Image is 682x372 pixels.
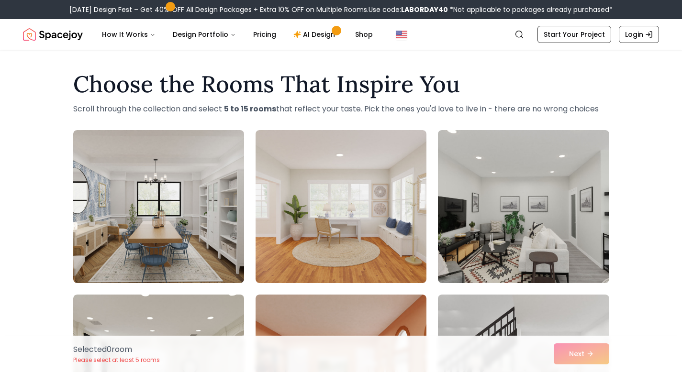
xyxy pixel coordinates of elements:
img: United States [396,29,407,40]
b: LABORDAY40 [401,5,448,14]
span: Use code: [369,5,448,14]
p: Selected 0 room [73,344,160,355]
img: Room room-3 [438,130,609,283]
img: Room room-1 [73,130,244,283]
button: Design Portfolio [165,25,244,44]
a: Pricing [246,25,284,44]
nav: Main [94,25,380,44]
span: *Not applicable to packages already purchased* [448,5,613,14]
a: Login [619,26,659,43]
div: [DATE] Design Fest – Get 40% OFF All Design Packages + Extra 10% OFF on Multiple Rooms. [69,5,613,14]
img: Room room-2 [256,130,426,283]
a: Shop [347,25,380,44]
strong: 5 to 15 rooms [224,103,276,114]
nav: Global [23,19,659,50]
a: AI Design [286,25,346,44]
img: Spacejoy Logo [23,25,83,44]
button: How It Works [94,25,163,44]
a: Spacejoy [23,25,83,44]
a: Start Your Project [537,26,611,43]
p: Please select at least 5 rooms [73,356,160,364]
h1: Choose the Rooms That Inspire You [73,73,609,96]
p: Scroll through the collection and select that reflect your taste. Pick the ones you'd love to liv... [73,103,609,115]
